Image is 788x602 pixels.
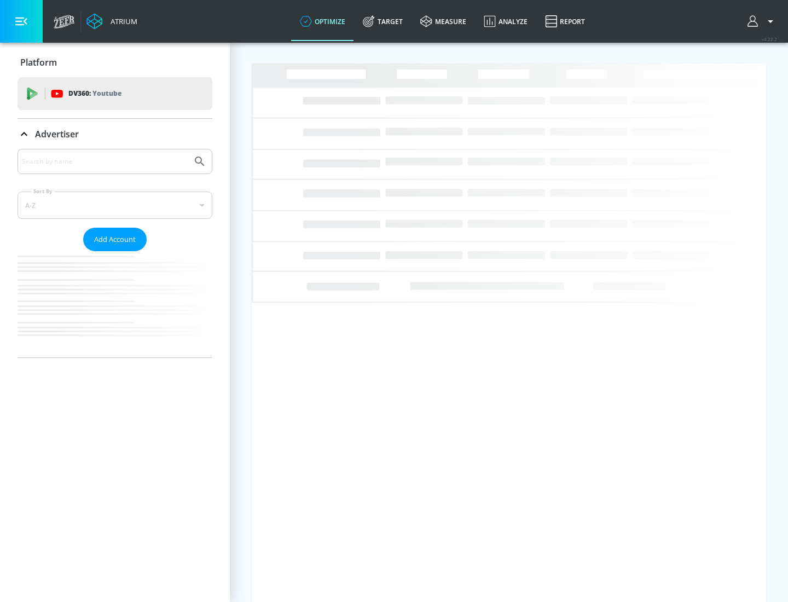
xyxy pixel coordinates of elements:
[18,47,212,78] div: Platform
[31,188,55,195] label: Sort By
[18,192,212,219] div: A-Z
[354,2,412,41] a: Target
[536,2,594,41] a: Report
[68,88,121,100] p: DV360:
[94,233,136,246] span: Add Account
[92,88,121,99] p: Youtube
[83,228,147,251] button: Add Account
[475,2,536,41] a: Analyze
[18,149,212,357] div: Advertiser
[18,251,212,357] nav: list of Advertiser
[106,16,137,26] div: Atrium
[20,56,57,68] p: Platform
[412,2,475,41] a: measure
[86,13,137,30] a: Atrium
[291,2,354,41] a: optimize
[18,77,212,110] div: DV360: Youtube
[18,119,212,149] div: Advertiser
[762,36,777,42] span: v 4.22.2
[22,154,188,169] input: Search by name
[35,128,79,140] p: Advertiser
